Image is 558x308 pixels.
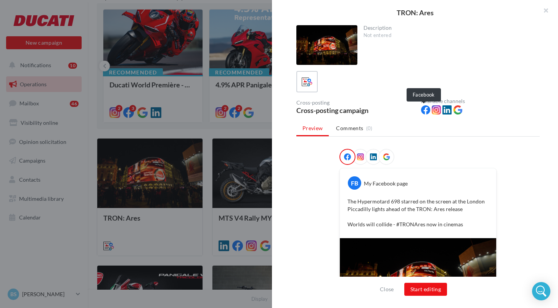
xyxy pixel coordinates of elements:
div: Available channels [421,98,540,104]
div: TRON: Ares [284,9,546,16]
div: FB [348,176,361,190]
span: (0) [366,125,373,131]
button: Close [377,285,397,294]
div: Cross-posting [296,100,415,105]
div: Description [363,25,534,31]
span: Comments [336,124,363,132]
button: Start editing [404,283,447,296]
div: Facebook [407,88,441,102]
div: Cross-posting campaign [296,107,415,114]
div: Not entered [363,32,534,39]
p: The Hypermotard 698 starred on the screen at the London Piccadilly lights ahead of the TRON: Ares... [347,198,489,228]
div: My Facebook page [364,180,408,187]
div: Open Intercom Messenger [532,282,550,300]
